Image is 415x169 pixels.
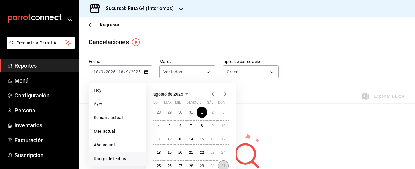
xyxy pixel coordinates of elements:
span: Orden [227,69,238,75]
div: Cancelaciones [89,37,129,47]
span: Configuración [15,91,74,100]
abbr: 28 de agosto de 2025 [189,164,193,168]
button: 8 de agosto de 2025 [197,120,207,131]
input: -- [101,69,104,74]
abbr: 30 de julio de 2025 [178,110,182,114]
img: Tooltip marker [132,38,140,46]
button: 22 de agosto de 2025 [197,147,207,158]
abbr: 14 de agosto de 2025 [189,137,193,141]
label: Fecha [89,59,152,64]
label: Marca [159,59,215,64]
abbr: 26 de agosto de 2025 [167,164,171,168]
abbr: 24 de agosto de 2025 [221,150,225,155]
button: 11 de agosto de 2025 [153,134,164,145]
button: 28 de julio de 2025 [153,107,164,118]
span: Inventarios [15,121,74,129]
span: Semana actual [94,114,141,121]
h3: Sucursal: Ruta 64 (Interlomas) [101,5,174,12]
abbr: 18 de agosto de 2025 [157,150,161,155]
button: 24 de agosto de 2025 [218,147,229,158]
abbr: 6 de agosto de 2025 [179,124,181,128]
abbr: martes [164,100,171,107]
abbr: 27 de agosto de 2025 [178,164,182,168]
button: 4 de agosto de 2025 [153,120,164,131]
abbr: 15 de agosto de 2025 [200,137,204,141]
button: 16 de agosto de 2025 [207,134,218,145]
abbr: 29 de agosto de 2025 [200,164,204,168]
button: agosto de 2025 [153,90,190,98]
span: Suscripción [15,151,74,159]
abbr: 10 de agosto de 2025 [221,124,225,128]
abbr: 21 de agosto de 2025 [189,150,193,155]
input: -- [93,69,99,74]
span: Ayer [94,101,141,107]
abbr: 31 de agosto de 2025 [221,164,225,168]
button: 18 de agosto de 2025 [153,147,164,158]
abbr: lunes [153,100,160,107]
button: 20 de agosto de 2025 [175,147,186,158]
button: 17 de agosto de 2025 [218,134,229,145]
button: 13 de agosto de 2025 [175,134,186,145]
button: 2 de agosto de 2025 [207,107,218,118]
abbr: 17 de agosto de 2025 [221,137,225,141]
button: Pregunta a Parrot AI [7,37,75,49]
span: Ver todas [163,69,182,75]
abbr: 8 de agosto de 2025 [201,124,203,128]
abbr: 19 de agosto de 2025 [167,150,171,155]
abbr: jueves [186,100,221,107]
button: 23 de agosto de 2025 [207,147,218,158]
span: Regresar [100,22,120,28]
button: 5 de agosto de 2025 [164,120,175,131]
span: Menú [15,76,74,85]
span: Pregunta a Parrot AI [16,40,65,46]
span: Facturación [15,136,74,144]
abbr: 3 de agosto de 2025 [222,110,225,114]
button: 15 de agosto de 2025 [197,134,207,145]
button: 6 de agosto de 2025 [175,120,186,131]
abbr: 13 de agosto de 2025 [178,137,182,141]
button: open_drawer_menu [67,16,72,21]
abbr: 29 de julio de 2025 [167,110,171,114]
input: -- [126,69,129,74]
button: 14 de agosto de 2025 [186,134,196,145]
abbr: 4 de agosto de 2025 [158,124,160,128]
abbr: 22 de agosto de 2025 [200,150,204,155]
a: Pregunta a Parrot AI [4,44,75,51]
abbr: 23 de agosto de 2025 [211,150,214,155]
abbr: 31 de julio de 2025 [189,110,193,114]
span: Reportes [15,62,74,70]
input: ---- [131,69,141,74]
span: / [99,69,101,74]
abbr: 12 de agosto de 2025 [167,137,171,141]
abbr: 1 de agosto de 2025 [201,110,203,114]
abbr: viernes [197,100,201,107]
span: Rango de fechas [94,156,141,162]
input: -- [118,69,124,74]
button: Regresar [89,22,120,28]
abbr: sábado [207,100,214,107]
abbr: 25 de agosto de 2025 [157,164,161,168]
abbr: 2 de agosto de 2025 [211,110,214,114]
abbr: 16 de agosto de 2025 [211,137,214,141]
button: 7 de agosto de 2025 [186,120,196,131]
abbr: 20 de agosto de 2025 [178,150,182,155]
input: ---- [105,69,116,74]
button: 31 de julio de 2025 [186,107,196,118]
span: Mes actual [94,128,141,135]
span: Año actual [94,142,141,148]
button: 30 de julio de 2025 [175,107,186,118]
button: 1 de agosto de 2025 [197,107,207,118]
span: agosto de 2025 [153,92,183,97]
button: 3 de agosto de 2025 [218,107,229,118]
span: / [124,69,125,74]
abbr: 11 de agosto de 2025 [157,137,161,141]
button: 21 de agosto de 2025 [186,147,196,158]
button: 9 de agosto de 2025 [207,120,218,131]
span: Personal [15,106,74,114]
abbr: 9 de agosto de 2025 [211,124,214,128]
button: 29 de julio de 2025 [164,107,175,118]
abbr: 7 de agosto de 2025 [190,124,192,128]
abbr: miércoles [175,100,181,107]
button: 19 de agosto de 2025 [164,147,175,158]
